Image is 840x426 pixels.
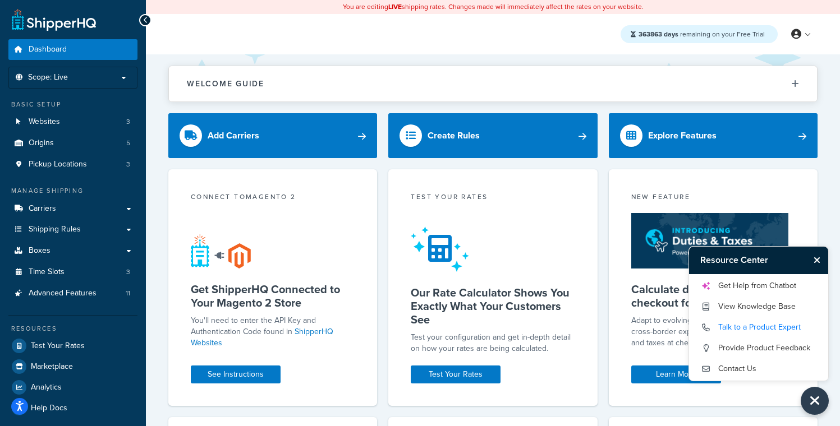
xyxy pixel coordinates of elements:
[8,219,137,240] a: Shipping Rules
[126,289,130,298] span: 11
[29,225,81,234] span: Shipping Rules
[187,80,264,88] h2: Welcome Guide
[126,267,130,277] span: 3
[8,133,137,154] li: Origins
[639,29,678,39] strong: 363863 days
[8,356,137,377] a: Marketplace
[8,240,137,261] a: Boxes
[8,377,137,397] a: Analytics
[29,138,54,148] span: Origins
[700,360,817,378] a: Contact Us
[191,234,251,268] img: connect-shq-magento-24cdf84b.svg
[8,283,137,304] a: Advanced Features11
[8,198,137,219] a: Carriers
[8,283,137,304] li: Advanced Features
[700,277,817,295] a: Get Help from Chatbot
[639,29,765,39] span: remaining on your Free Trial
[8,154,137,175] a: Pickup Locations3
[126,138,130,148] span: 5
[8,324,137,334] div: Resources
[411,365,501,383] a: Test Your Rates
[29,267,65,277] span: Time Slots
[31,404,67,413] span: Help Docs
[8,398,137,418] a: Help Docs
[29,289,97,298] span: Advanced Features
[388,2,402,12] b: LIVE
[126,117,130,127] span: 3
[8,154,137,175] li: Pickup Locations
[801,387,829,415] button: Close Resource Center
[8,112,137,132] li: Websites
[411,286,575,326] h5: Our Rate Calculator Shows You Exactly What Your Customers See
[700,339,817,357] a: Provide Product Feedback
[191,315,355,349] p: You'll need to enter the API Key and Authentication Code found in
[631,283,795,309] h5: Calculate duties and taxes at checkout for any carrier
[29,45,67,54] span: Dashboard
[631,315,795,349] p: Adapt to evolving tariffs and improve the cross-border experience with real-time duties and taxes...
[411,332,575,354] div: Test your configuration and get in-depth detail on how your rates are being calculated.
[631,192,795,205] div: New Feature
[411,192,575,205] div: Test your rates
[29,204,56,214] span: Carriers
[191,365,281,383] a: See Instructions
[648,128,717,143] div: Explore Features
[8,336,137,356] a: Test Your Rates
[29,246,51,256] span: Boxes
[31,383,62,392] span: Analytics
[169,66,817,101] button: Welcome Guide
[168,113,377,158] a: Add Carriers
[8,262,137,283] a: Time Slots3
[191,326,333,349] a: ShipperHQ Websites
[31,362,73,372] span: Marketplace
[700,318,817,336] a: Talk to a Product Expert
[8,100,137,109] div: Basic Setup
[191,283,355,309] h5: Get ShipperHQ Connected to Your Magento 2 Store
[609,113,818,158] a: Explore Features
[689,247,809,274] h3: Resource Center
[8,186,137,196] div: Manage Shipping
[8,133,137,154] a: Origins5
[388,113,597,158] a: Create Rules
[809,253,828,267] button: Close Resource Center
[191,192,355,205] div: Connect to Magento 2
[631,365,721,383] a: Learn More
[8,112,137,132] a: Websites3
[126,160,130,169] span: 3
[29,117,60,127] span: Websites
[8,39,137,60] a: Dashboard
[31,341,85,351] span: Test Your Rates
[28,73,68,82] span: Scope: Live
[428,128,480,143] div: Create Rules
[208,128,259,143] div: Add Carriers
[29,160,87,169] span: Pickup Locations
[8,262,137,283] li: Time Slots
[700,298,817,316] a: View Knowledge Base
